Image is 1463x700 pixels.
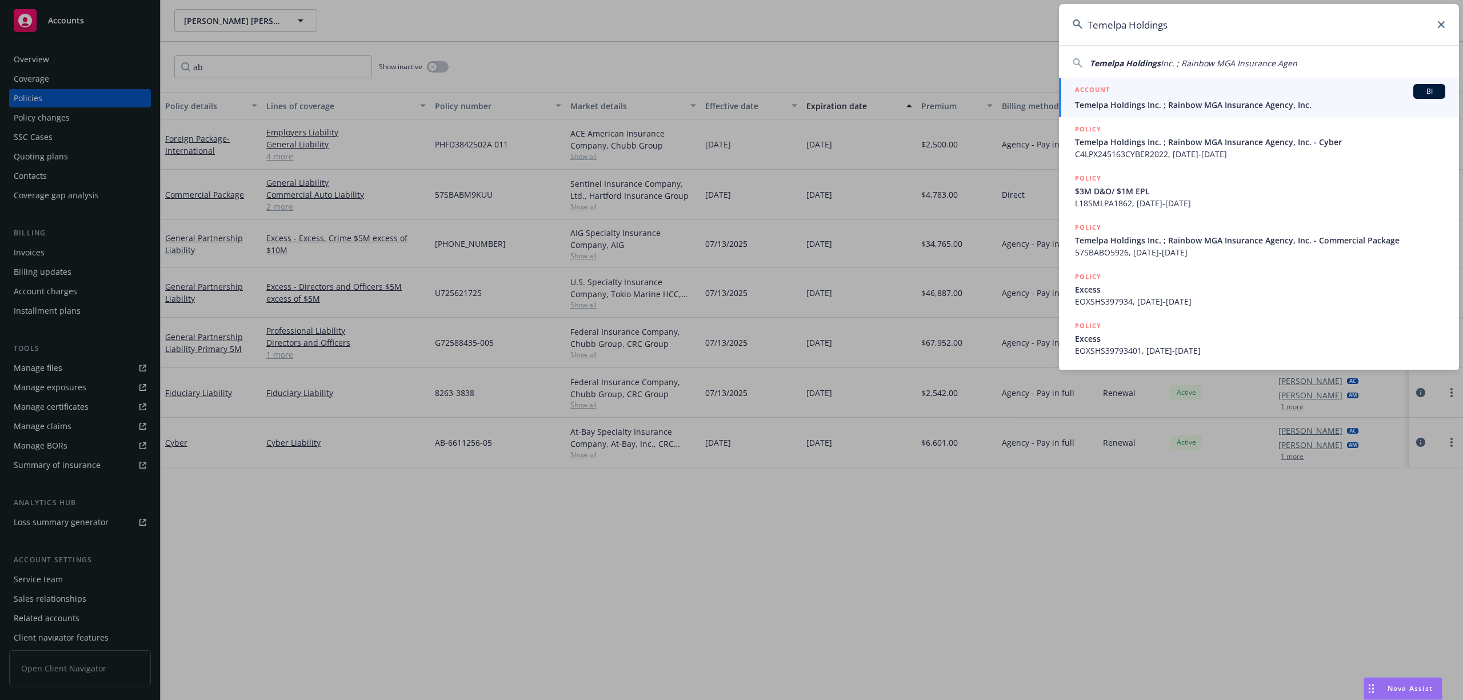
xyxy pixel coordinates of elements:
span: Temelpa Holdings [1090,58,1161,69]
h5: POLICY [1075,123,1101,135]
div: Drag to move [1364,678,1378,699]
span: Temelpa Holdings Inc. ; Rainbow MGA Insurance Agency, Inc. - Commercial Package [1075,234,1445,246]
span: Nova Assist [1388,683,1433,693]
a: POLICY$3M D&O/ $1M EPLL18SMLPA1862, [DATE]-[DATE] [1059,166,1459,215]
h5: POLICY [1075,320,1101,331]
span: Temelpa Holdings Inc. ; Rainbow MGA Insurance Agency, Inc. - Cyber [1075,136,1445,148]
span: Excess [1075,333,1445,345]
h5: ACCOUNT [1075,84,1110,98]
span: BI [1418,86,1441,97]
h5: POLICY [1075,222,1101,233]
span: L18SMLPA1862, [DATE]-[DATE] [1075,197,1445,209]
a: POLICYExcessEOXSHS39793401, [DATE]-[DATE] [1059,314,1459,363]
a: POLICYExcessEOXSHS397934, [DATE]-[DATE] [1059,265,1459,314]
span: 57SBABO5926, [DATE]-[DATE] [1075,246,1445,258]
button: Nova Assist [1364,677,1442,700]
h5: POLICY [1075,173,1101,184]
a: POLICYTemelpa Holdings Inc. ; Rainbow MGA Insurance Agency, Inc. - Commercial Package57SBABO5926,... [1059,215,1459,265]
span: C4LPX245163CYBER2022, [DATE]-[DATE] [1075,148,1445,160]
a: POLICYTemelpa Holdings Inc. ; Rainbow MGA Insurance Agency, Inc. - CyberC4LPX245163CYBER2022, [DA... [1059,117,1459,166]
span: EOXSHS39793401, [DATE]-[DATE] [1075,345,1445,357]
span: Excess [1075,283,1445,295]
a: ACCOUNTBITemelpa Holdings Inc. ; Rainbow MGA Insurance Agency, Inc. [1059,78,1459,117]
span: EOXSHS397934, [DATE]-[DATE] [1075,295,1445,307]
h5: POLICY [1075,271,1101,282]
input: Search... [1059,4,1459,45]
span: Temelpa Holdings Inc. ; Rainbow MGA Insurance Agency, Inc. [1075,99,1445,111]
span: Inc. ; Rainbow MGA Insurance Agen [1161,58,1297,69]
span: $3M D&O/ $1M EPL [1075,185,1445,197]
